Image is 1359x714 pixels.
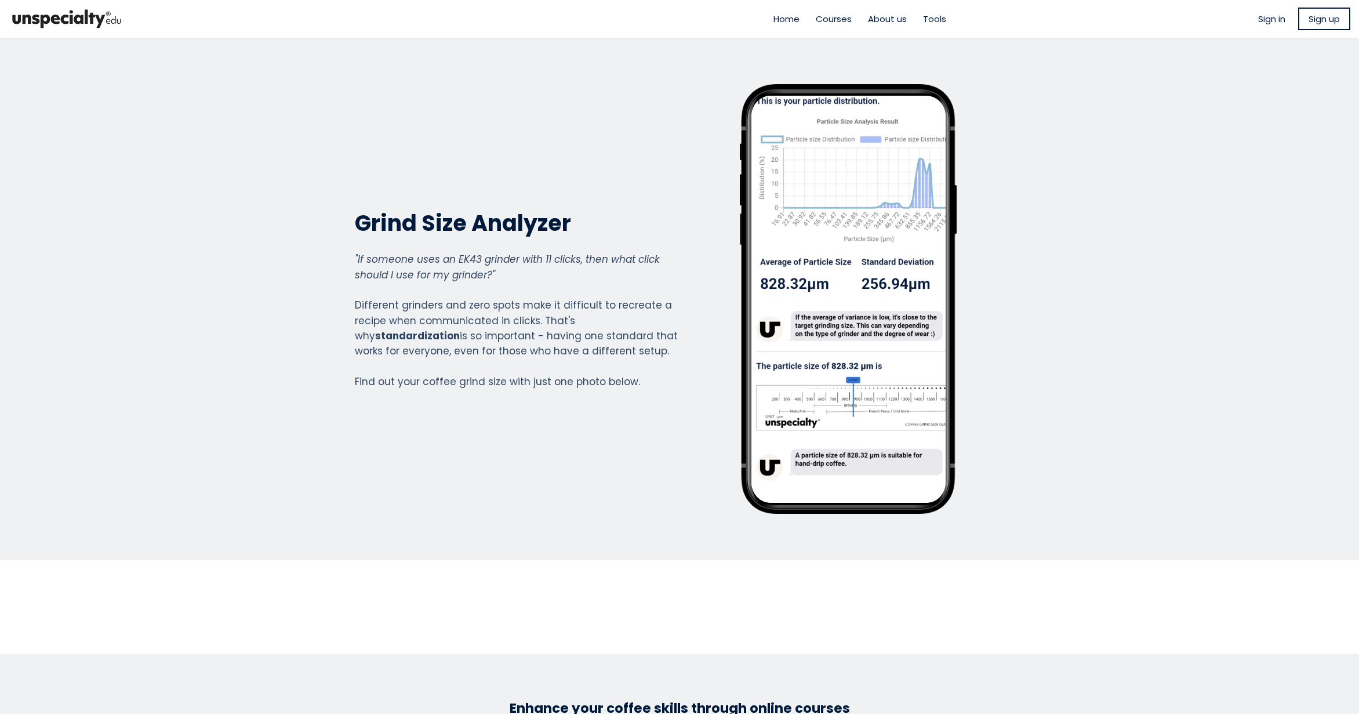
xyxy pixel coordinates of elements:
[355,252,660,281] em: "If someone uses an EK43 grinder with 11 clicks, then what click should I use for my grinder?"
[9,5,125,33] img: bc390a18feecddb333977e298b3a00a1.png
[816,12,852,26] a: Courses
[923,12,946,26] a: Tools
[355,209,678,237] h2: Grind Size Analyzer
[1298,8,1350,30] a: Sign up
[773,12,800,26] a: Home
[375,329,460,343] strong: standardization
[355,252,678,389] div: Different grinders and zero spots make it difficult to recreate a recipe when communicated in cli...
[1258,12,1285,26] a: Sign in
[1309,12,1340,26] span: Sign up
[868,12,907,26] a: About us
